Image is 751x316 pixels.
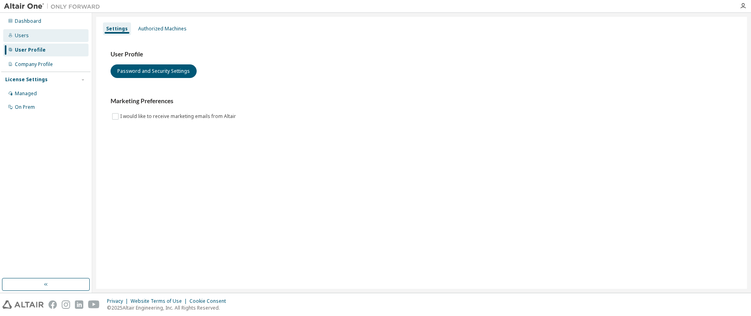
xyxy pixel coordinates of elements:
div: Users [15,32,29,39]
div: Privacy [107,298,131,304]
button: Password and Security Settings [111,64,197,78]
div: Cookie Consent [189,298,231,304]
div: User Profile [15,47,46,53]
div: Authorized Machines [138,26,187,32]
label: I would like to receive marketing emails from Altair [120,112,238,121]
div: Website Terms of Use [131,298,189,304]
img: youtube.svg [88,300,100,309]
div: License Settings [5,76,48,83]
img: Altair One [4,2,104,10]
div: On Prem [15,104,35,110]
img: facebook.svg [48,300,57,309]
div: Settings [106,26,128,32]
h3: User Profile [111,50,733,58]
img: instagram.svg [62,300,70,309]
p: © 2025 Altair Engineering, Inc. All Rights Reserved. [107,304,231,311]
h3: Marketing Preferences [111,97,733,105]
div: Managed [15,90,37,97]
div: Company Profile [15,61,53,68]
img: linkedin.svg [75,300,83,309]
div: Dashboard [15,18,41,24]
img: altair_logo.svg [2,300,44,309]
